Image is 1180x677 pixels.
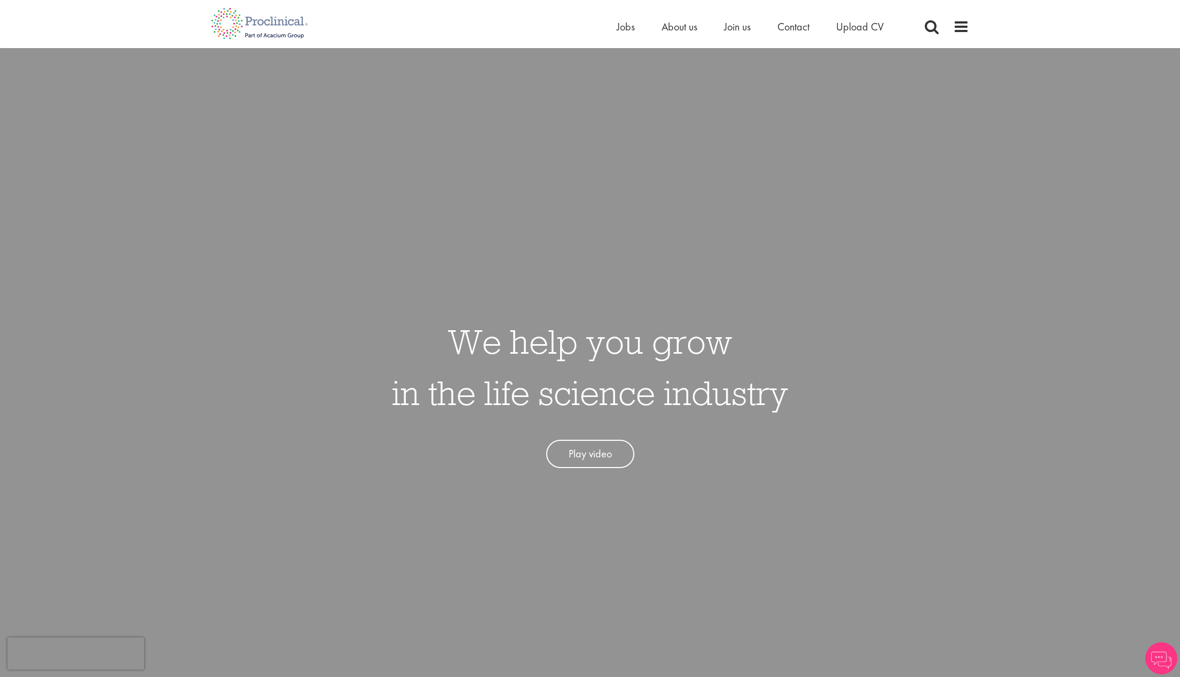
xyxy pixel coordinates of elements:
a: Upload CV [836,20,884,34]
a: Play video [546,440,634,468]
h1: We help you grow in the life science industry [392,316,788,418]
a: Contact [777,20,809,34]
a: Join us [724,20,751,34]
a: Jobs [617,20,635,34]
img: Chatbot [1145,642,1177,674]
a: About us [662,20,697,34]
